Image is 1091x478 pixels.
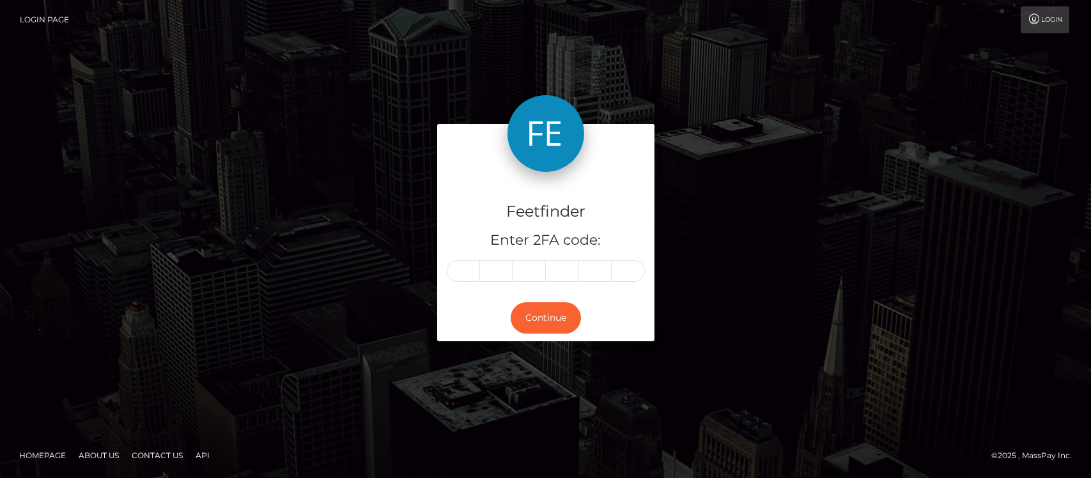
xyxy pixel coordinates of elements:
a: Homepage [14,445,71,465]
button: Continue [511,302,581,334]
h5: Enter 2FA code: [447,231,645,251]
h4: Feetfinder [447,201,645,223]
a: Contact Us [127,445,188,465]
a: API [190,445,215,465]
a: About Us [74,445,124,465]
a: Login [1021,6,1069,33]
img: Feetfinder [507,95,584,172]
a: Login Page [20,6,69,33]
div: © 2025 , MassPay Inc. [991,449,1081,463]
